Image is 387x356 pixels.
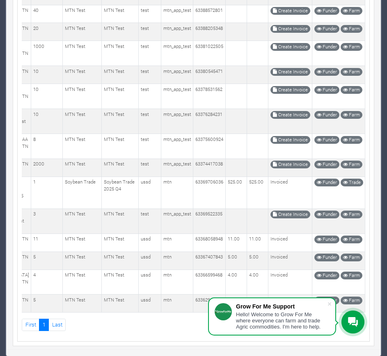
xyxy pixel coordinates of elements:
td: 4.00 [247,270,268,295]
td: 20 [31,23,63,41]
td: Invoiced [268,270,312,295]
div: Grow For Me Support [236,303,327,310]
td: 63388572801 [193,5,226,23]
a: Farm [341,25,362,33]
td: ussd [139,295,161,313]
a: Farm [341,161,362,168]
td: 63369706036 [193,177,226,209]
a: Farm [341,43,362,51]
a: Funder [314,86,339,94]
td: 5.00 [247,252,268,270]
a: Funder [314,236,339,243]
td: 63369522335 [193,209,226,234]
a: Farm [341,254,362,261]
td: MTN Test [102,209,139,234]
td: 63374417038 [193,159,226,177]
a: Funder [314,179,339,186]
td: 1000 [31,41,63,66]
td: 5 [31,295,63,313]
a: Funder [314,136,339,144]
td: mtn_app_test [161,209,193,234]
td: MTN Test [102,109,139,134]
td: mtn_app_test [161,5,193,23]
td: 63378531562 [193,84,226,109]
td: Invoiced [268,234,312,252]
td: test [139,41,161,66]
td: 525.00 [247,177,268,209]
td: ussd [139,252,161,270]
a: Funder [314,68,339,76]
td: MTN Test [102,252,139,270]
a: Last [48,319,66,331]
a: Create Invoice [270,43,310,51]
a: Farm [341,236,362,243]
td: 10 [31,109,63,134]
a: Trade [341,179,363,186]
td: MTN Test [63,66,102,84]
td: MTN Test [63,134,102,159]
td: mtn_app_test [161,159,193,177]
td: 63367407843 [193,252,226,270]
td: mtn [161,270,193,295]
a: Create Invoice [270,25,310,33]
td: Soybean Trade [63,177,102,209]
td: MTN Test [63,234,102,252]
a: Create Invoice [270,136,310,144]
div: Hello! Welcome to Grow For Me where everyone can farm and trade Agric commodities. I'm here to help. [236,311,327,330]
td: 63368058948 [193,234,226,252]
a: Farm [341,68,362,76]
a: Create Invoice [270,68,310,76]
td: MTN Test [102,134,139,159]
td: 63380545471 [193,66,226,84]
a: 1 [39,319,49,331]
td: 1 [31,177,63,209]
a: Farm [341,297,362,304]
a: Funder [314,111,339,119]
td: MTN Test [102,84,139,109]
a: First [22,319,39,331]
td: MTN Test [102,234,139,252]
td: test [139,134,161,159]
td: 3 [31,209,63,234]
td: 5.00 [247,295,268,313]
td: ussd [139,234,161,252]
a: Create Invoice [270,161,310,168]
td: 40 [31,5,63,23]
td: MTN Test [63,159,102,177]
td: ussd [139,177,161,209]
td: MTN Test [102,5,139,23]
a: Farm [341,7,362,15]
td: 63381022505 [193,41,226,66]
td: MTN Test [102,66,139,84]
td: 8 [31,134,63,159]
td: MTN Test [63,295,102,313]
td: mtn_app_test [161,23,193,41]
nav: Page Navigation [22,319,365,331]
td: 63375600924 [193,134,226,159]
td: 10 [31,66,63,84]
td: Invoiced [268,177,312,209]
td: test [139,66,161,84]
td: Invoiced [268,295,312,313]
td: 63388205348 [193,23,226,41]
a: Farm [341,136,362,144]
td: test [139,159,161,177]
td: mtn [161,177,193,209]
td: MTN Test [63,84,102,109]
a: Funder [314,254,339,261]
td: 5.00 [226,252,247,270]
td: MTN Test [102,23,139,41]
td: 525.00 [226,177,247,209]
td: mtn [161,234,193,252]
td: test [139,84,161,109]
td: mtn [161,295,193,313]
a: Funder [314,211,339,218]
a: Funder [314,7,339,15]
td: 11 [31,234,63,252]
td: MTN Test [63,209,102,234]
td: 10 [31,84,63,109]
a: Create Invoice [270,86,310,94]
td: MTN Test [63,252,102,270]
td: MTN Test [63,270,102,295]
td: 5.00 [226,295,247,313]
